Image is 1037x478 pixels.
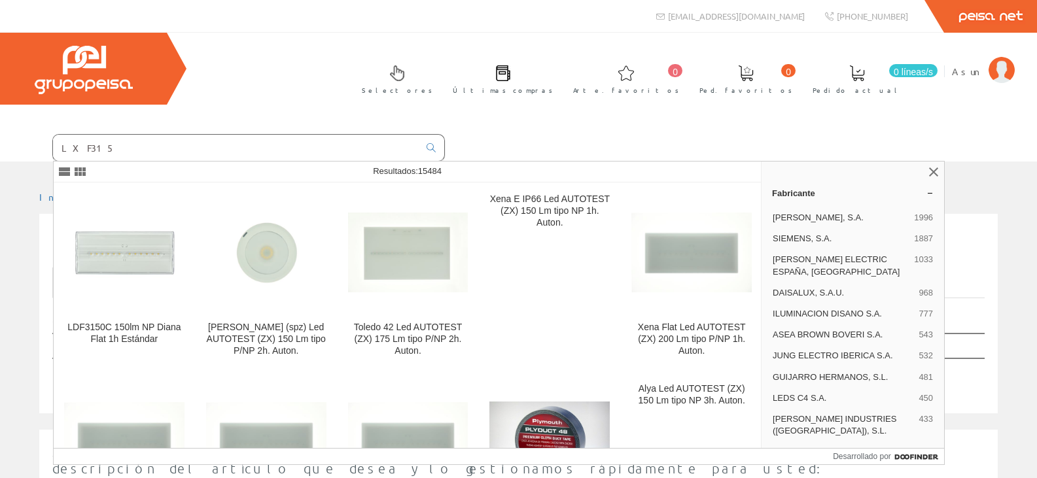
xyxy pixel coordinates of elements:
[773,371,913,383] span: GUIJARRO HERMANOS, S.L.
[418,166,442,176] span: 15484
[919,329,933,341] span: 543
[773,329,913,341] span: ASEA BROWN BOVERI S.A.
[699,85,792,95] font: Ped. favoritos
[52,444,949,476] font: Si no ha encontrado algún artículo en nuestro catálogo, introduzca aquí la cantidad y la descripc...
[362,85,432,95] font: Selectores
[773,212,909,224] span: [PERSON_NAME], S.A.
[813,85,902,95] font: Pedido actual
[348,322,468,357] div: Toledo 42 Led AUTOTEST (ZX) 175 Lm tipo P/NP 2h. Auton.
[767,443,939,464] button: Mostrar más…
[52,312,114,324] font: Mostrar
[52,233,158,261] font: LXF3150C
[837,10,908,22] font: [PHONE_NUMBER]
[54,183,195,372] a: LDF3150C 150lm NP Diana Flat 1h Estándar LDF3150C 150lm NP Diana Flat 1h Estándar
[833,449,944,464] a: Desarrollado por
[952,65,982,77] font: Asun
[39,191,95,203] a: Inicio
[773,254,909,277] span: [PERSON_NAME] ELECTRIC ESPAÑA, [GEOGRAPHIC_DATA]
[52,267,252,298] a: Listado de artículos
[453,85,553,95] font: Últimas compras
[440,54,559,102] a: Últimas compras
[762,182,944,203] a: Fabricante
[673,67,678,77] font: 0
[621,183,762,372] a: Xena Flat Led AUTOTEST (ZX) 200 Lm tipo P/NP 1h. Auton. Xena Flat Led AUTOTEST (ZX) 200 Lm tipo P...
[479,183,620,372] a: Xena E IP66 Led AUTOTEST (ZX) 150 Lm tipo NP 1h. Auton.
[349,54,439,102] a: Selectores
[919,308,933,320] span: 777
[631,383,752,407] div: Alya Led AUTOTEST (ZX) 150 Lm tipo NP 3h. Auton.
[631,213,752,292] img: Xena Flat Led AUTOTEST (ZX) 200 Lm tipo P/NP 1h. Auton.
[919,413,933,437] span: 433
[631,322,752,357] div: Xena Flat Led AUTOTEST (ZX) 200 Lm tipo P/NP 1h. Auton.
[668,10,805,22] font: [EMAIL_ADDRESS][DOMAIN_NAME]
[64,213,185,292] img: LDF3150C 150lm NP Diana Flat 1h Estándar
[489,194,610,229] div: Xena E IP66 Led AUTOTEST (ZX) 150 Lm tipo NP 1h. Auton.
[919,350,933,362] span: 532
[53,135,419,161] input: Buscar ...
[952,54,1015,67] a: Asun
[348,213,468,292] img: Toledo 42 Led AUTOTEST (ZX) 175 Lm tipo P/NP 2h. Auton.
[773,392,913,404] span: LEDS C4 S.A.
[773,350,913,362] span: JUNG ELECTRO IBERICA S.A.
[773,308,913,320] span: ILUMINACION DISANO S.A.
[833,452,891,461] font: Desarrollado por
[914,254,933,277] span: 1033
[35,46,133,94] img: Grupo Peisa
[573,85,679,95] font: Arte. favoritos
[338,183,479,372] a: Toledo 42 Led AUTOTEST (ZX) 175 Lm tipo P/NP 2h. Auton. Toledo 42 Led AUTOTEST (ZX) 175 Lm tipo P...
[914,212,933,224] span: 1996
[206,322,326,357] div: [PERSON_NAME] (spz) Led AUTOTEST (ZX) 150 Lm tipo P/NP 2h. Auton.
[373,166,442,176] span: Resultados:
[773,287,913,299] span: DAISALUX, S.A.U.
[206,213,326,292] img: LUZ (spz) Led AUTOTEST (ZX) 150 Lm tipo P/NP 2h. Auton.
[894,67,933,77] font: 0 líneas/s
[786,67,791,77] font: 0
[800,54,941,102] a: 0 líneas/s Pedido actual
[914,233,933,245] span: 1887
[919,371,933,383] span: 481
[919,287,933,299] span: 968
[64,322,185,345] div: LDF3150C 150lm NP Diana Flat 1h Estándar
[196,183,337,372] a: LUZ (spz) Led AUTOTEST (ZX) 150 Lm tipo P/NP 2h. Auton. [PERSON_NAME] (spz) Led AUTOTEST (ZX) 150...
[919,392,933,404] span: 450
[773,413,913,437] span: [PERSON_NAME] INDUSTRIES ([GEOGRAPHIC_DATA]), S.L.
[773,233,909,245] span: SIEMENS, S.A.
